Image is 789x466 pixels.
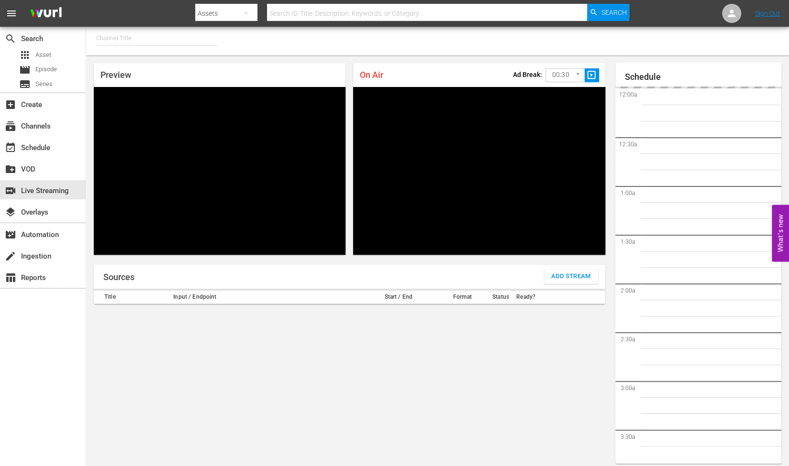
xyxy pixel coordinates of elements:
[100,70,131,80] span: Preview
[5,229,16,240] span: Automation
[488,291,513,304] th: Status
[513,291,539,304] th: Ready?
[5,33,16,44] span: Search
[103,272,134,282] h1: Sources
[5,142,16,153] span: Schedule
[94,87,345,255] div: Video Player
[755,10,780,17] a: Sign Out
[545,66,585,84] div: 00:30
[6,8,17,19] span: menu
[23,2,69,25] img: ans4CAIJ8jUAAAAAAAAAAAAAAAAAAAAAAAAgQb4GAAAAAAAAAAAAAAAAAAAAAAAAJMjXAAAAAAAAAAAAAAAAAAAAAAAAgAT5G...
[353,87,605,255] div: Video Player
[360,291,437,304] th: Start / End
[551,271,591,282] span: Add Stream
[437,291,488,304] th: Format
[513,71,542,78] p: Ad Break:
[544,270,598,284] button: Add Stream
[5,250,16,262] span: Ingestion
[5,185,16,196] span: Live Streaming
[5,120,16,132] span: Channels
[19,49,31,61] span: Asset
[586,70,597,81] span: slideshow_sharp
[5,163,16,175] span: VOD
[5,206,16,218] span: Overlays
[5,272,16,283] span: Reports
[170,291,360,304] th: Input / Endpoint
[601,4,626,21] span: Search
[360,70,383,80] span: On Air
[587,4,629,21] button: Search
[35,50,51,60] span: Asset
[35,65,57,74] span: Episode
[94,291,170,304] th: Title
[772,205,789,261] button: Open Feedback Widget
[19,78,31,90] span: Series
[19,64,31,76] span: Episode
[5,99,16,110] span: Create
[625,72,782,82] h1: Schedule
[35,79,53,89] span: Series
